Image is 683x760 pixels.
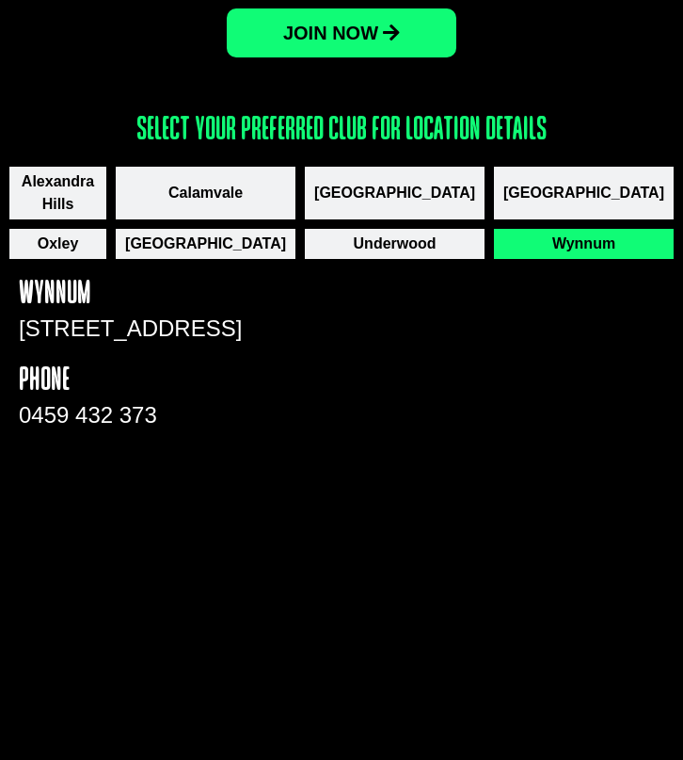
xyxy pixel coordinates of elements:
[314,182,475,204] span: [GEOGRAPHIC_DATA]
[552,233,615,255] span: Wynnum
[503,182,664,204] span: [GEOGRAPHIC_DATA]
[19,278,664,312] h4: Wynnum
[19,170,97,216] span: Alexandra Hills
[38,233,79,255] span: Oxley
[354,233,437,255] span: Underwood
[283,24,378,42] span: JOin now
[19,398,664,432] div: 0459 432 373
[19,364,664,398] h4: phone
[19,470,664,752] iframe: apbct__label_id__gravity_form
[168,182,243,204] span: Calamvale
[125,233,286,255] span: [GEOGRAPHIC_DATA]
[19,312,664,364] div: [STREET_ADDRESS]
[227,8,456,57] a: JOin now
[9,114,674,148] h3: Select your preferred club for location details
